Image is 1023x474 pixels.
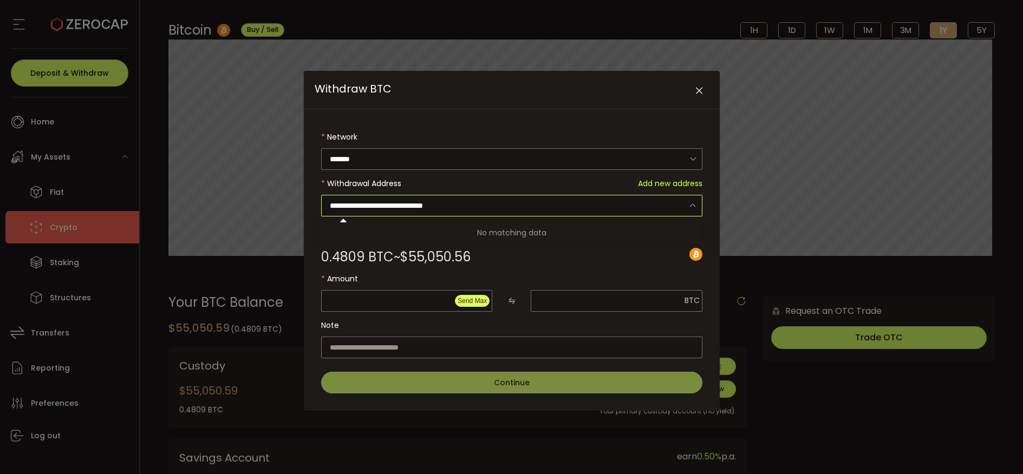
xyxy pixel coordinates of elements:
[321,126,702,148] label: Network
[327,178,401,189] span: Withdrawal Address
[455,295,490,307] button: Send Max
[304,71,720,411] div: Withdraw BTC
[494,377,530,388] span: Continue
[969,422,1023,474] iframe: Chat Widget
[685,295,700,306] span: BTC
[321,251,394,264] span: 0.4809 BTC
[638,173,702,194] span: Add new address
[321,372,702,393] button: Continue
[321,268,702,289] label: Amount
[690,82,709,101] button: Close
[458,297,487,305] span: Send Max
[321,222,702,244] p: No matching data
[315,81,392,96] span: Withdraw BTC
[321,314,702,336] label: Note
[400,251,471,264] span: $55,050.56
[321,251,471,264] div: ~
